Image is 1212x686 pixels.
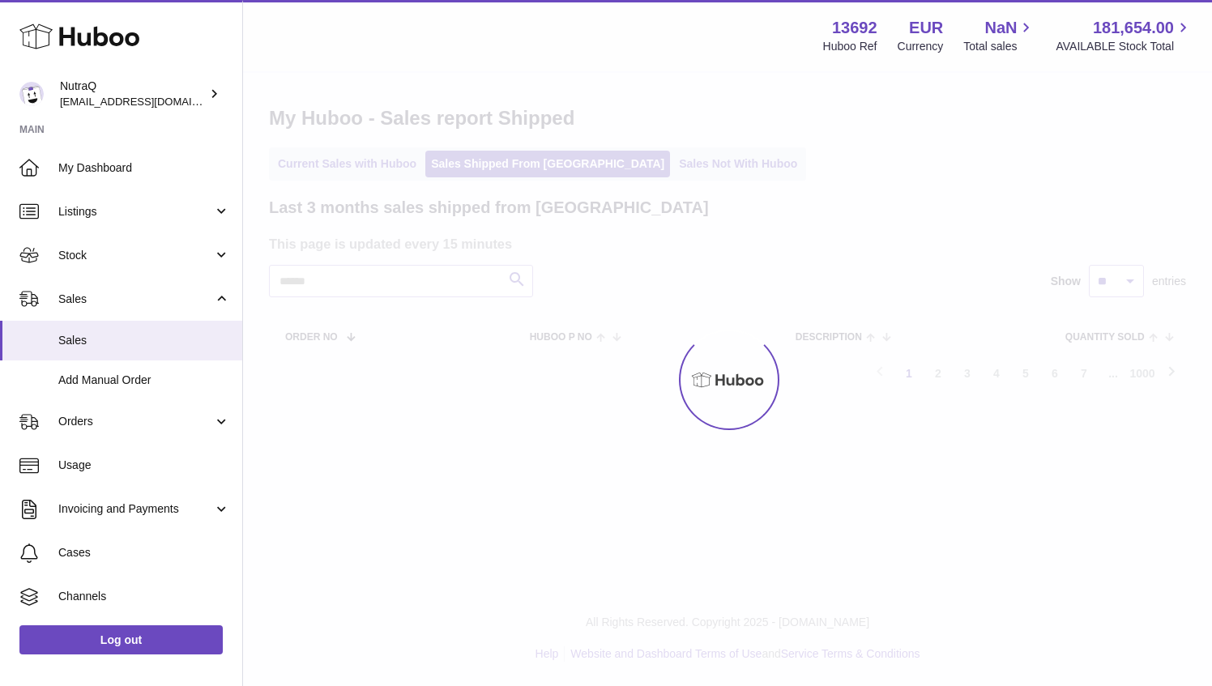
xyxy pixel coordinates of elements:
[963,39,1035,54] span: Total sales
[909,17,943,39] strong: EUR
[60,79,206,109] div: NutraQ
[58,248,213,263] span: Stock
[60,95,238,108] span: [EMAIL_ADDRESS][DOMAIN_NAME]
[58,333,230,348] span: Sales
[823,39,877,54] div: Huboo Ref
[58,204,213,219] span: Listings
[1056,39,1193,54] span: AVAILABLE Stock Total
[58,373,230,388] span: Add Manual Order
[58,589,230,604] span: Channels
[1093,17,1174,39] span: 181,654.00
[19,625,223,654] a: Log out
[58,501,213,517] span: Invoicing and Payments
[58,292,213,307] span: Sales
[19,82,44,106] img: log@nutraq.com
[58,545,230,560] span: Cases
[58,414,213,429] span: Orders
[984,17,1017,39] span: NaN
[58,160,230,176] span: My Dashboard
[832,17,877,39] strong: 13692
[1056,17,1193,54] a: 181,654.00 AVAILABLE Stock Total
[898,39,944,54] div: Currency
[58,458,230,473] span: Usage
[963,17,1035,54] a: NaN Total sales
